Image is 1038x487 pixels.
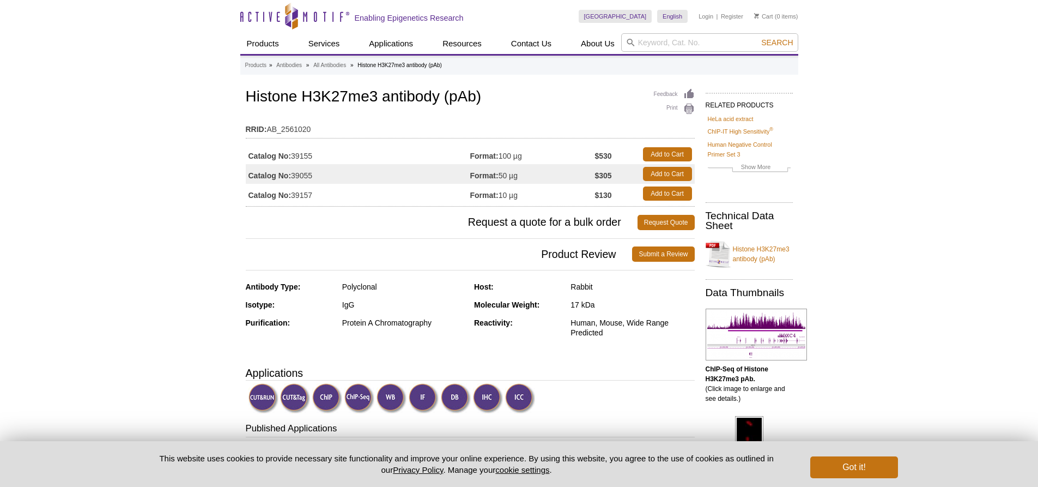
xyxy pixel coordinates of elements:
[342,318,466,328] div: Protein A Chromatography
[754,10,798,23] li: (0 items)
[706,211,793,231] h2: Technical Data Sheet
[654,103,695,115] a: Print
[470,164,595,184] td: 50 µg
[474,282,494,291] strong: Host:
[769,127,773,133] sup: ®
[761,38,793,47] span: Search
[570,282,694,292] div: Rabbit
[708,140,791,159] a: Human Negative Control Primer Set 3
[246,300,275,309] strong: Isotype:
[246,215,638,230] span: Request a quote for a bulk order
[302,33,347,54] a: Services
[393,465,443,474] a: Privacy Policy
[313,61,346,70] a: All Antibodies
[643,187,692,201] a: Add to Cart
[638,215,695,230] a: Request Quote
[708,114,754,124] a: HeLa acid extract
[470,184,595,203] td: 10 µg
[245,61,266,70] a: Products
[246,365,695,381] h3: Applications
[621,33,798,52] input: Keyword, Cat. No.
[246,184,470,203] td: 39157
[706,93,793,112] h2: RELATED PRODUCTS
[632,246,694,262] a: Submit a Review
[470,171,499,181] strong: Format:
[708,162,791,175] a: Show More
[246,246,633,262] span: Product Review
[246,124,267,134] strong: RRID:
[246,422,695,437] h3: Published Applications
[470,151,499,161] strong: Format:
[570,318,694,338] div: Human, Mouse, Wide Range Predicted
[706,309,807,360] img: Histone H3K27me3 antibody (pAb) tested by ChIP-Seq.
[594,190,611,200] strong: $130
[240,33,286,54] a: Products
[574,33,621,54] a: About Us
[706,364,793,404] p: (Click image to enlarge and see details.)
[470,190,499,200] strong: Format:
[570,300,694,310] div: 17 kDa
[377,383,406,413] img: Western Blot Validated
[246,318,290,327] strong: Purification:
[657,10,688,23] a: English
[246,145,470,164] td: 39155
[269,62,272,68] li: »
[276,61,302,70] a: Antibodies
[246,118,695,135] td: AB_2561020
[342,282,466,292] div: Polyclonal
[362,33,420,54] a: Applications
[474,300,539,309] strong: Molecular Weight:
[248,171,292,181] strong: Catalog No:
[754,13,759,19] img: Your Cart
[306,62,309,68] li: »
[436,33,488,54] a: Resources
[246,88,695,107] h1: Histone H3K27me3 antibody (pAb)
[505,33,558,54] a: Contact Us
[495,465,549,474] button: cookie settings
[754,13,773,20] a: Cart
[441,383,471,413] img: Dot Blot Validated
[344,383,374,413] img: ChIP-Seq Validated
[470,145,595,164] td: 100 µg
[717,10,718,23] li: |
[505,383,535,413] img: Immunocytochemistry Validated
[141,453,793,476] p: This website uses cookies to provide necessary site functionality and improve your online experie...
[312,383,342,413] img: ChIP Validated
[708,127,773,136] a: ChIP-IT High Sensitivity®
[350,62,354,68] li: »
[357,62,442,68] li: Histone H3K27me3 antibody (pAb)
[474,318,513,327] strong: Reactivity:
[248,151,292,161] strong: Catalog No:
[355,13,464,23] h2: Enabling Epigenetics Research
[721,13,743,20] a: Register
[248,190,292,200] strong: Catalog No:
[594,151,611,161] strong: $530
[654,88,695,100] a: Feedback
[280,383,310,413] img: CUT&Tag Validated
[594,171,611,181] strong: $305
[246,164,470,184] td: 39055
[409,383,439,413] img: Immunofluorescence Validated
[699,13,713,20] a: Login
[706,238,793,270] a: Histone H3K27me3 antibody (pAb)
[810,456,897,478] button: Got it!
[342,300,466,310] div: IgG
[643,167,692,181] a: Add to Cart
[706,288,793,298] h2: Data Thumbnails
[706,365,768,383] b: ChIP-Seq of Histone H3K27me3 pAb.
[758,38,796,47] button: Search
[473,383,503,413] img: Immunohistochemistry Validated
[248,383,278,413] img: CUT&RUN Validated
[246,282,301,291] strong: Antibody Type:
[579,10,652,23] a: [GEOGRAPHIC_DATA]
[643,147,692,161] a: Add to Cart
